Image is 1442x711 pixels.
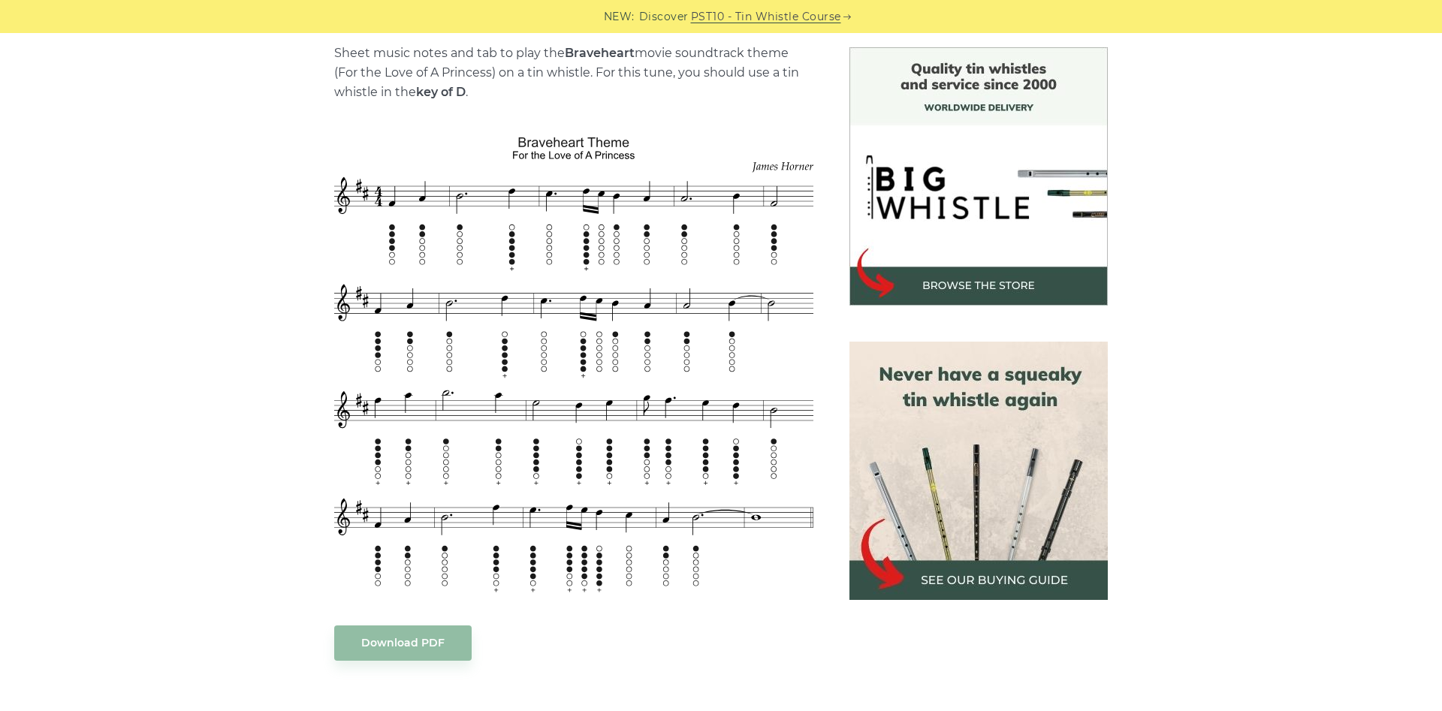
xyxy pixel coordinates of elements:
a: Download PDF [334,625,472,661]
span: NEW: [604,8,635,26]
a: PST10 - Tin Whistle Course [691,8,841,26]
span: Discover [639,8,689,26]
p: Sheet music notes and tab to play the movie soundtrack theme (For the Love of A Princess) on a ti... [334,44,813,102]
strong: Braveheart [565,46,635,60]
img: Braveheart Theme Tin Whistle Tab & Sheet Music [334,133,813,595]
strong: key of D [416,85,466,99]
img: tin whistle buying guide [849,342,1108,600]
img: BigWhistle Tin Whistle Store [849,47,1108,306]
